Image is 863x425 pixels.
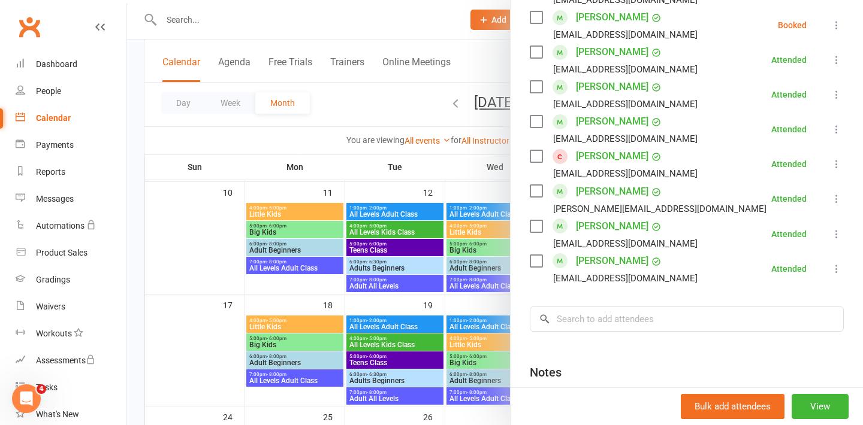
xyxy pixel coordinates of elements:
a: [PERSON_NAME] [576,77,648,96]
div: Messages [36,194,74,204]
a: Waivers [16,293,126,320]
div: Attended [771,195,807,203]
a: Product Sales [16,239,126,266]
div: What's New [36,409,79,419]
a: [PERSON_NAME] [576,8,648,27]
div: Gradings [36,275,70,284]
div: Attended [771,56,807,64]
div: [EMAIL_ADDRESS][DOMAIN_NAME] [553,62,698,77]
div: People [36,86,61,96]
a: Payments [16,132,126,159]
div: Waivers [36,302,65,311]
div: [EMAIL_ADDRESS][DOMAIN_NAME] [553,27,698,42]
div: Assessments [36,356,95,365]
a: Assessments [16,347,126,374]
div: Payments [36,140,74,150]
div: Reports [36,167,65,177]
a: [PERSON_NAME] [576,147,648,166]
a: Clubworx [14,12,44,42]
a: Automations [16,212,126,239]
div: [EMAIL_ADDRESS][DOMAIN_NAME] [553,166,698,181]
div: Attended [771,160,807,168]
a: [PERSON_NAME] [576,182,648,201]
a: Reports [16,159,126,186]
div: Attended [771,90,807,99]
span: 4 [37,384,46,394]
a: Gradings [16,266,126,293]
div: Booked [778,21,807,29]
button: Bulk add attendees [681,394,784,419]
iframe: Intercom live chat [12,384,41,413]
div: Attended [771,230,807,238]
div: [EMAIL_ADDRESS][DOMAIN_NAME] [553,96,698,112]
div: [EMAIL_ADDRESS][DOMAIN_NAME] [553,131,698,147]
a: Tasks [16,374,126,401]
a: [PERSON_NAME] [576,217,648,236]
div: Dashboard [36,59,77,69]
div: Attended [771,125,807,133]
div: Notes [530,364,562,381]
a: Calendar [16,105,126,132]
a: Workouts [16,320,126,347]
div: Automations [36,221,85,230]
div: [EMAIL_ADDRESS][DOMAIN_NAME] [553,236,698,251]
div: Product Sales [36,248,87,257]
a: People [16,78,126,105]
a: Dashboard [16,51,126,78]
div: Attended [771,265,807,273]
div: Workouts [36,329,72,338]
a: [PERSON_NAME] [576,112,648,131]
div: [PERSON_NAME][EMAIL_ADDRESS][DOMAIN_NAME] [553,201,767,217]
a: Messages [16,186,126,212]
div: Add notes for this class / appointment below [530,384,844,399]
div: Tasks [36,382,58,392]
a: [PERSON_NAME] [576,42,648,62]
div: Calendar [36,113,71,123]
div: [EMAIL_ADDRESS][DOMAIN_NAME] [553,271,698,286]
button: View [792,394,849,419]
input: Search to add attendees [530,306,844,332]
a: [PERSON_NAME] [576,251,648,271]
